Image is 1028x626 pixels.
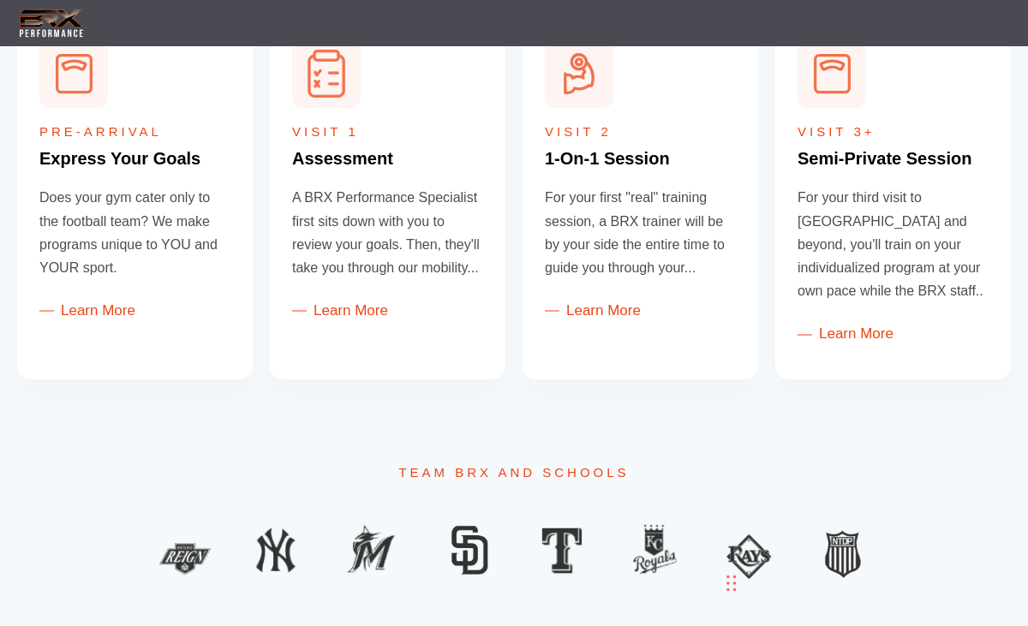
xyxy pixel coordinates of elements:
[545,124,736,140] h5: Visit 2
[39,39,108,108] img: Express Your Goals
[34,465,994,480] span: Team BRX and Schools
[440,519,494,583] img: Layer 4-min
[798,39,866,108] img: Express Your Goals
[292,302,388,319] a: Learn More
[292,39,361,108] img: Assessment
[545,148,736,169] h4: 1-On-1 Session
[252,523,306,582] img: Layer 2-min
[39,124,230,140] h5: Pre-Arrival
[798,325,894,342] a: Learn More
[39,302,135,319] a: Learn More
[17,6,86,41] img: BRX Transparent Logo-2
[158,529,212,583] img: Layer 10-min
[628,520,682,583] img: Layer 6-min
[809,149,971,168] span: emi-Private Session
[718,449,1028,626] iframe: Chat Widget
[292,186,483,279] p: A BRX Performance Specialist first sits down with you to review your goals. Then, they'll take yo...
[39,148,230,169] h4: Express Your Goals
[346,520,400,583] img: Layer 3-min
[545,39,613,108] img: 1-On-1 Session
[39,186,230,279] p: Does your gym cater only to the football team? We make programs unique to YOU and YOUR sport.
[292,148,483,169] h4: Assessment
[798,148,989,169] h4: S
[545,302,641,319] a: Learn More
[292,124,483,140] h5: Visit 1
[545,186,736,279] p: For your first "real" training session, a BRX trainer will be by your side the entire time to gui...
[534,520,588,583] img: Layer 5-min
[726,557,737,609] div: Drag
[798,124,989,140] h5: Visit 3+
[798,186,989,302] p: For your third visit to [GEOGRAPHIC_DATA] and beyond, you'll train on your individualized program...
